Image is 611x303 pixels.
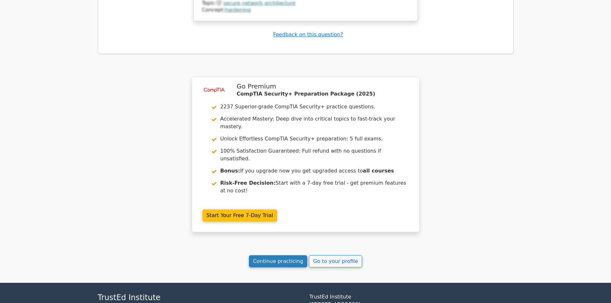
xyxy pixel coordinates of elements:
[249,255,308,267] a: Continue practicing
[225,7,251,13] a: hardening
[202,209,277,222] a: Start Your Free 7-Day Trial
[98,293,302,302] h4: TrustEd Institute
[309,255,362,267] a: Go to your profile
[202,7,409,13] div: Concept:
[273,31,343,38] a: Feedback on this question?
